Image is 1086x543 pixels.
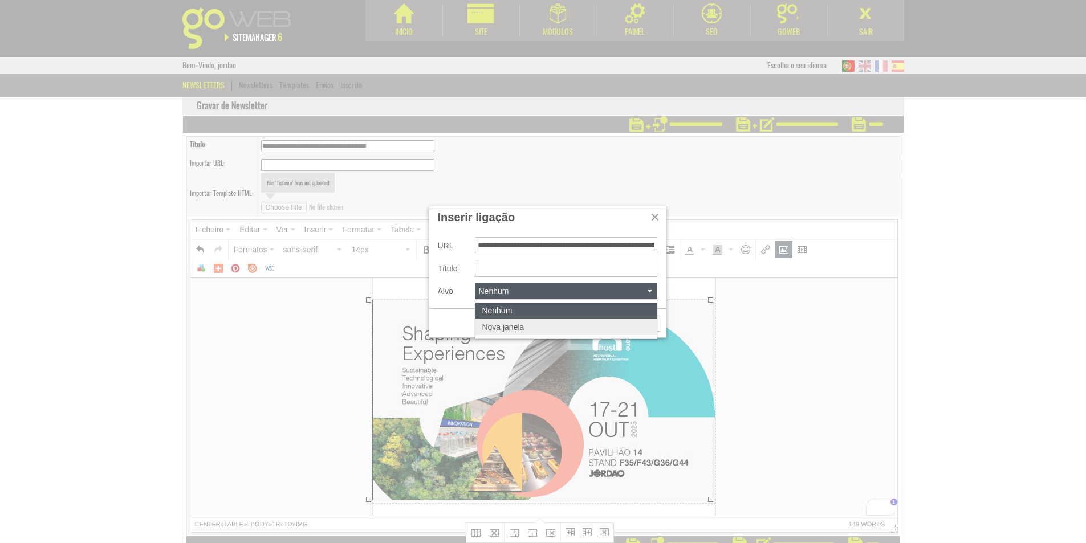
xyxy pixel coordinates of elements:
label: Título [438,264,475,273]
span: Nova janela [482,322,524,332]
label: Alvo [438,287,475,296]
span: Nenhum [479,287,509,296]
label: URL [438,241,475,250]
span: Nenhum [482,306,512,315]
div: Insert link [429,206,666,338]
img: newsletter-pt.jpg [182,22,524,222]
